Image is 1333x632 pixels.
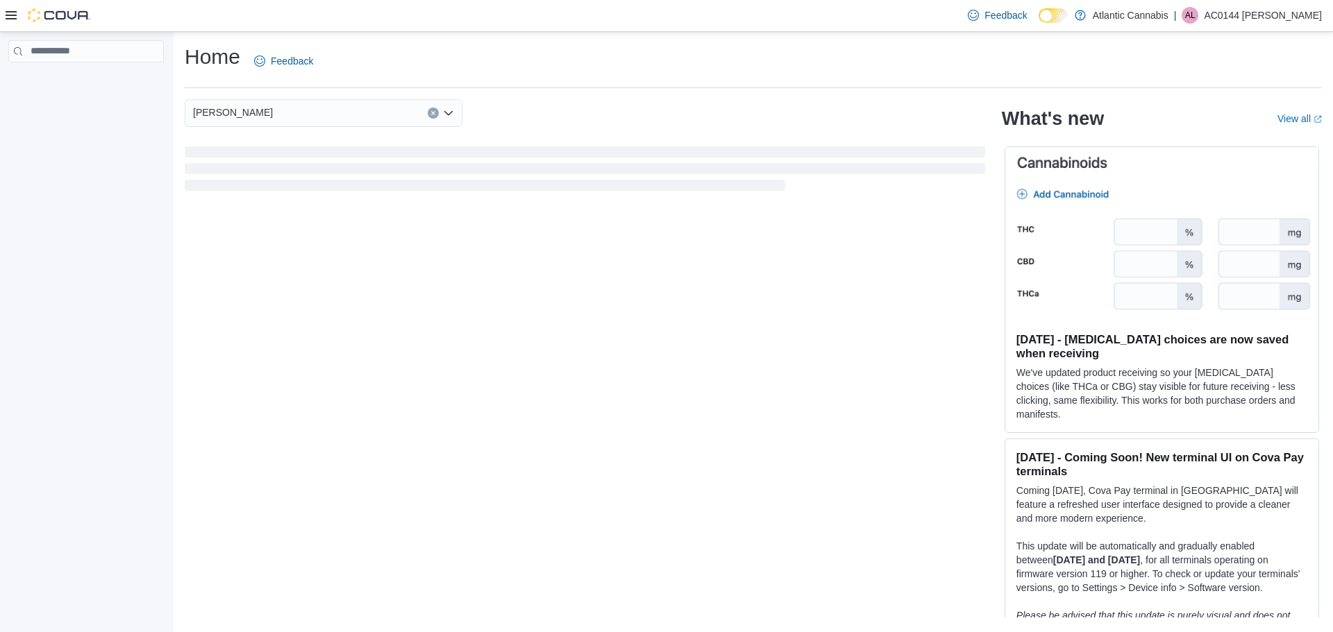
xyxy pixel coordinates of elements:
span: Loading [185,149,985,194]
nav: Complex example [8,65,164,99]
p: Atlantic Cannabis [1093,7,1168,24]
button: Clear input [428,108,439,119]
a: Feedback [962,1,1032,29]
p: This update will be automatically and gradually enabled between , for all terminals operating on ... [1016,539,1307,595]
svg: External link [1314,115,1322,123]
strong: [DATE] and [DATE] [1053,554,1140,565]
p: We've updated product receiving so your [MEDICAL_DATA] choices (like THCa or CBG) stay visible fo... [1016,366,1307,421]
a: Feedback [249,47,319,75]
p: Coming [DATE], Cova Pay terminal in [GEOGRAPHIC_DATA] will feature a refreshed user interface des... [1016,484,1307,525]
div: AC0144 Lawrenson Dennis [1182,7,1198,24]
input: Dark Mode [1039,8,1068,23]
span: AL [1185,7,1196,24]
a: View allExternal link [1277,113,1322,124]
h1: Home [185,43,240,71]
span: [PERSON_NAME] [193,104,273,121]
p: AC0144 [PERSON_NAME] [1204,7,1322,24]
h2: What's new [1002,108,1104,130]
span: Feedback [984,8,1027,22]
button: Open list of options [443,108,454,119]
p: | [1174,7,1177,24]
h3: [DATE] - [MEDICAL_DATA] choices are now saved when receiving [1016,332,1307,360]
h3: [DATE] - Coming Soon! New terminal UI on Cova Pay terminals [1016,450,1307,478]
span: Feedback [271,54,313,68]
img: Cova [28,8,90,22]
